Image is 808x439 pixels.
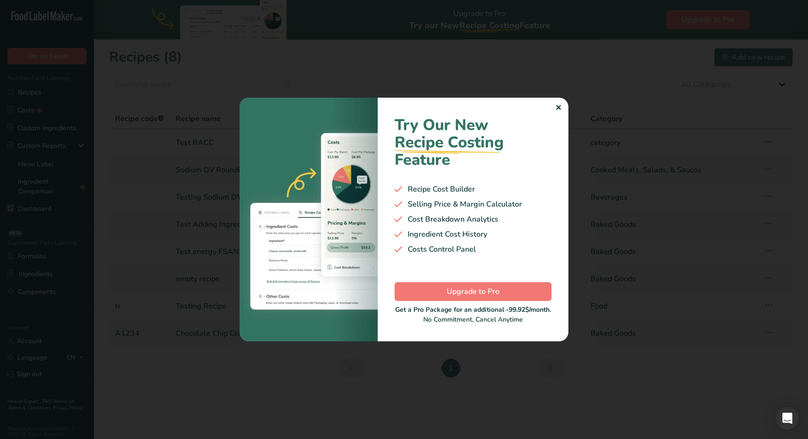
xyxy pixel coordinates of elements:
[395,184,552,195] div: Recipe Cost Builder
[395,132,504,153] span: Recipe Costing
[395,199,552,210] div: Selling Price & Margin Calculator
[555,102,561,114] div: ✕
[395,244,552,255] div: Costs Control Panel
[395,214,552,225] div: Cost Breakdown Analytics
[395,229,552,240] div: Ingredient Cost History
[776,407,799,430] div: Open Intercom Messenger
[395,305,552,324] div: No Commitment, Cancel Anytime
[395,305,552,315] div: Get a Pro Package for an additional -99.92$/month.
[395,282,552,301] button: Upgrade to Pro
[447,286,499,297] span: Upgrade to Pro
[240,98,378,341] img: costing-image-1.bb94421.webp
[395,116,552,169] h1: Try Our New Feature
